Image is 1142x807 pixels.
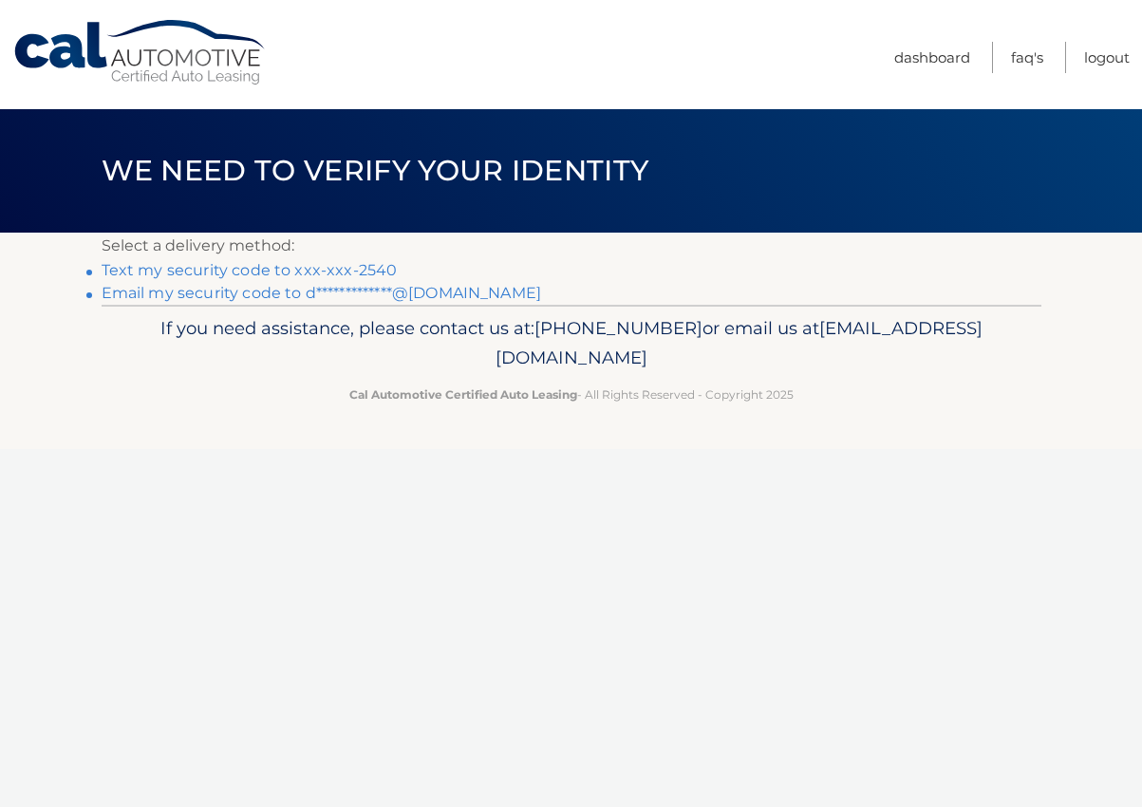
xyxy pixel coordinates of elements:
[12,19,269,86] a: Cal Automotive
[114,313,1029,374] p: If you need assistance, please contact us at: or email us at
[102,233,1041,259] p: Select a delivery method:
[1084,42,1130,73] a: Logout
[349,387,577,402] strong: Cal Automotive Certified Auto Leasing
[114,385,1029,404] p: - All Rights Reserved - Copyright 2025
[102,153,649,188] span: We need to verify your identity
[894,42,970,73] a: Dashboard
[1011,42,1043,73] a: FAQ's
[102,261,398,279] a: Text my security code to xxx-xxx-2540
[534,317,702,339] span: [PHONE_NUMBER]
